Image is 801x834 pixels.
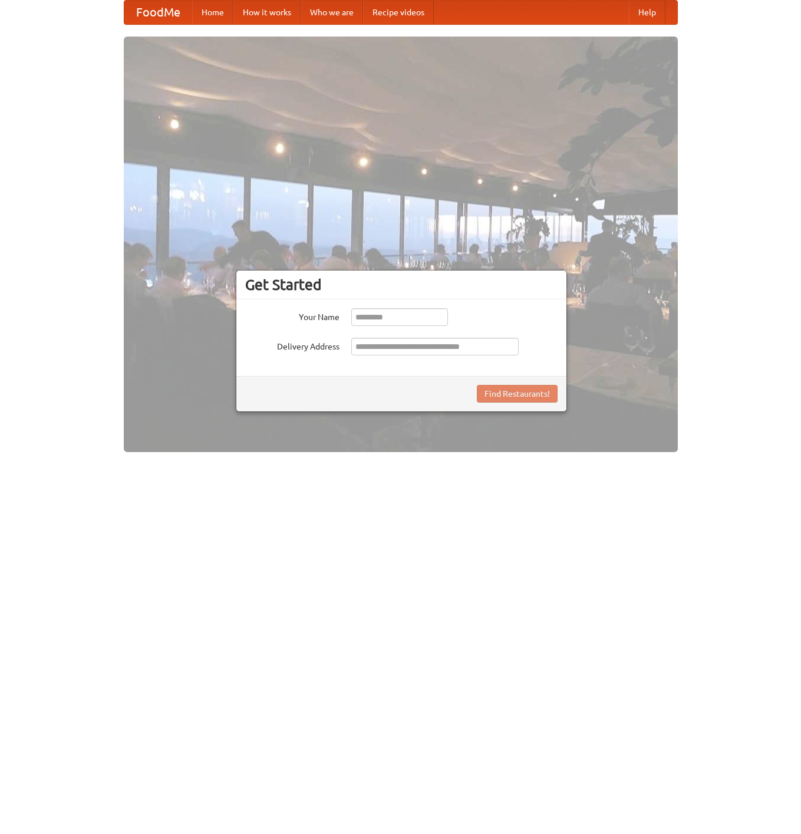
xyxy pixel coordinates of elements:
[301,1,363,24] a: Who we are
[245,308,339,323] label: Your Name
[192,1,233,24] a: Home
[245,276,558,294] h3: Get Started
[124,1,192,24] a: FoodMe
[363,1,434,24] a: Recipe videos
[477,385,558,403] button: Find Restaurants!
[629,1,665,24] a: Help
[245,338,339,352] label: Delivery Address
[233,1,301,24] a: How it works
